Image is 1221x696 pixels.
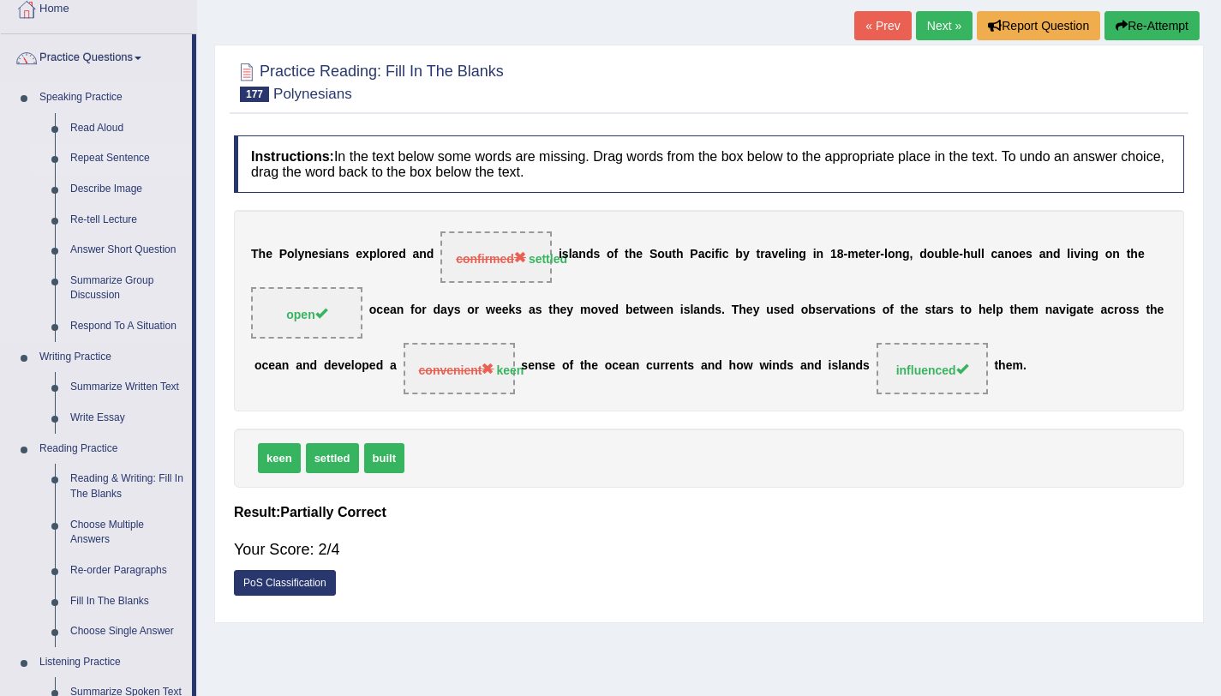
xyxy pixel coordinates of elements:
b: o [562,359,570,373]
b: d [310,359,318,373]
b: y [298,248,305,261]
b: f [569,359,573,373]
b: p [369,248,377,261]
b: g [1091,248,1098,261]
b: a [1052,303,1059,317]
b: e [268,359,275,373]
strong: settled [529,252,567,266]
b: e [605,303,612,317]
b: e [778,248,785,261]
b: i [851,303,854,317]
b: s [521,359,528,373]
a: Respond To A Situation [63,311,192,342]
b: u [934,248,942,261]
b: u [970,248,978,261]
b: t [901,303,905,317]
b: t [847,303,851,317]
b: e [653,303,660,317]
a: PoS Classification [234,570,336,596]
b: w [643,303,653,317]
b: l [992,303,996,317]
b: d [427,248,434,261]
b: i [788,248,792,261]
b: o [380,248,387,261]
a: Listening Practice [32,647,192,678]
b: d [787,303,794,317]
a: Re-order Paragraphs [63,555,192,586]
b: d [780,359,787,373]
b: l [785,248,788,261]
b: e [369,359,376,373]
button: Re-Attempt [1104,11,1200,40]
b: c [705,248,712,261]
b: T [251,248,259,261]
b: d [398,248,406,261]
b: e [1158,303,1164,317]
b: e [1087,303,1094,317]
b: t [684,359,688,373]
b: e [985,303,992,317]
b: e [591,359,598,373]
a: Describe Image [63,174,192,205]
b: n [817,248,824,261]
b: o [254,359,262,373]
b: r [475,303,479,317]
b: h [1130,248,1138,261]
button: Report Question [977,11,1100,40]
b: t [756,248,760,261]
b: l [978,248,981,261]
b: l [1067,248,1070,261]
b: o [1012,248,1020,261]
b: t [931,303,936,317]
b: n [578,248,586,261]
b: o [888,248,895,261]
b: e [344,359,351,373]
b: l [949,248,953,261]
b: s [869,303,876,317]
b: e [502,303,509,317]
b: P [279,248,287,261]
b: l [569,248,572,261]
span: Drop target [440,231,552,283]
b: h [1150,303,1158,317]
b: n [666,303,673,317]
b: f [715,248,719,261]
b: f [410,303,415,317]
b: . [721,303,725,317]
b: s [947,303,954,317]
b: s [343,248,350,261]
b: l [295,248,298,261]
b: s [687,359,694,373]
b: s [319,248,326,261]
b: n [676,359,684,373]
b: i [680,303,684,317]
b: a [296,359,302,373]
b: k [509,303,516,317]
b: n [772,359,780,373]
b: t [1009,303,1014,317]
b: v [771,248,778,261]
b: i [719,248,722,261]
b: o [657,248,665,261]
b: w [759,359,769,373]
b: r [876,248,880,261]
span: confirmed [456,252,526,266]
b: a [701,359,708,373]
b: h [729,359,737,373]
b: t [625,248,629,261]
span: open [286,308,326,321]
b: e [823,303,829,317]
b: s [454,303,461,317]
h4: In the text below some words are missing. Drag words from the box below to the appropriate place ... [234,135,1184,193]
b: r [422,303,426,317]
b: a [841,303,847,317]
b: a [328,248,335,261]
b: e [495,303,502,317]
b: s [536,303,542,317]
b: a [765,248,772,261]
b: f [614,248,619,261]
span: Drop target [251,287,362,339]
b: n [335,248,343,261]
b: s [816,303,823,317]
b: d [715,359,722,373]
